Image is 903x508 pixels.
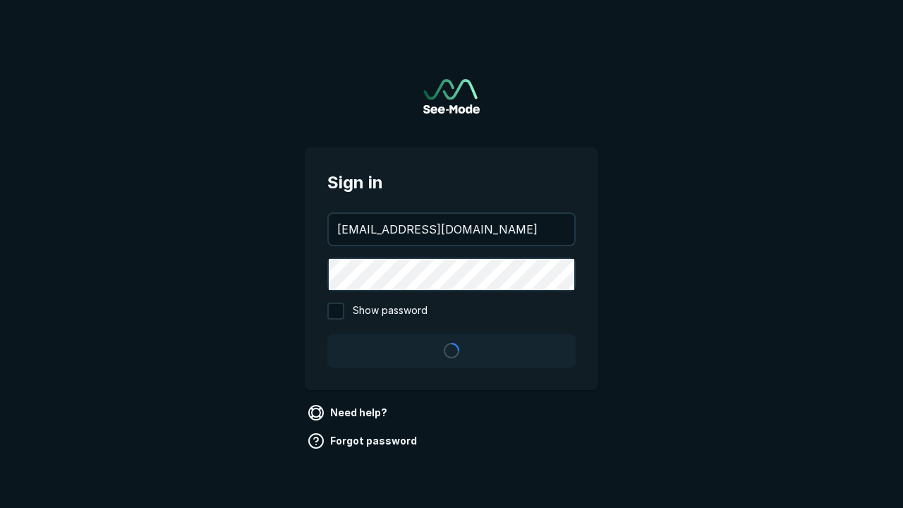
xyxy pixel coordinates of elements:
input: your@email.com [329,214,574,245]
img: See-Mode Logo [423,79,480,114]
span: Show password [353,303,428,320]
span: Sign in [327,170,576,195]
a: Forgot password [305,430,423,452]
a: Go to sign in [423,79,480,114]
a: Need help? [305,401,393,424]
